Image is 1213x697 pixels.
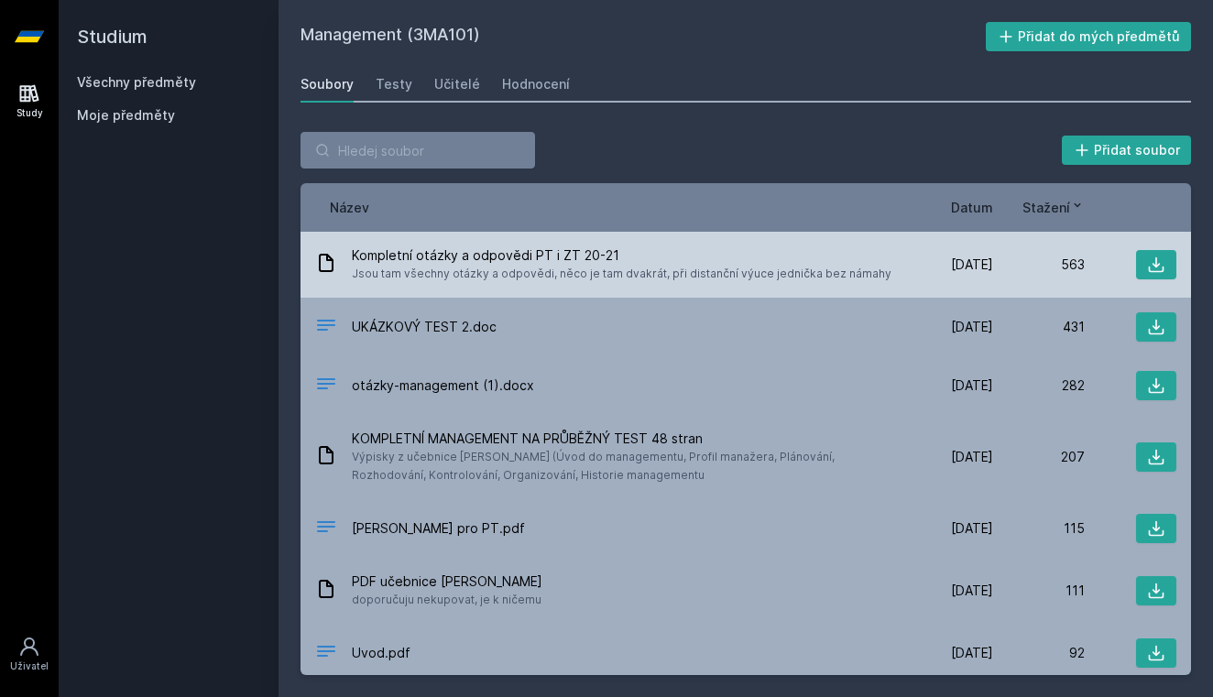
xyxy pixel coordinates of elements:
span: Stažení [1022,198,1070,217]
div: 115 [993,519,1085,538]
span: otázky-management (1).docx [352,376,534,395]
div: Testy [376,75,412,93]
a: Všechny předměty [77,74,196,90]
span: doporučuju nekupovat, je k ničemu [352,591,542,609]
span: Moje předměty [77,106,175,125]
span: [DATE] [951,519,993,538]
span: Výpisky z učebnice [PERSON_NAME] (Úvod do managementu, Profil manažera, Plánování, Rozhodování, K... [352,448,894,485]
button: Přidat soubor [1062,136,1192,165]
span: UKÁZKOVÝ TEST 2.doc [352,318,497,336]
div: PDF [315,516,337,542]
span: Jsou tam všechny otázky a odpovědi, něco je tam dvakrát, při distanční výuce jednička bez námahy [352,265,891,283]
span: KOMPLETNÍ MANAGEMENT NA PRŮBĚŽNÝ TEST 48 stran [352,430,894,448]
div: 282 [993,376,1085,395]
div: DOCX [315,373,337,399]
button: Název [330,198,369,217]
span: Kompletní otázky a odpovědi PT i ZT 20-21 [352,246,891,265]
div: 563 [993,256,1085,274]
div: 431 [993,318,1085,336]
div: Učitelé [434,75,480,93]
div: 207 [993,448,1085,466]
a: Soubory [301,66,354,103]
div: 111 [993,582,1085,600]
button: Datum [951,198,993,217]
a: Učitelé [434,66,480,103]
button: Přidat do mých předmětů [986,22,1192,51]
span: [DATE] [951,318,993,336]
div: Uživatel [10,659,49,673]
a: Hodnocení [502,66,570,103]
button: Stažení [1022,198,1085,217]
div: DOC [315,314,337,341]
span: [DATE] [951,582,993,600]
span: [PERSON_NAME] pro PT.pdf [352,519,525,538]
div: Study [16,106,43,120]
span: Uvod.pdf [352,644,410,662]
div: Hodnocení [502,75,570,93]
div: PDF [315,640,337,667]
div: Soubory [301,75,354,93]
span: [DATE] [951,448,993,466]
div: 92 [993,644,1085,662]
span: PDF učebnice [PERSON_NAME] [352,572,542,591]
span: [DATE] [951,376,993,395]
a: Testy [376,66,412,103]
input: Hledej soubor [301,132,535,169]
a: Study [4,73,55,129]
span: [DATE] [951,256,993,274]
a: Uživatel [4,626,55,682]
span: [DATE] [951,644,993,662]
h2: Management (3MA101) [301,22,986,51]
